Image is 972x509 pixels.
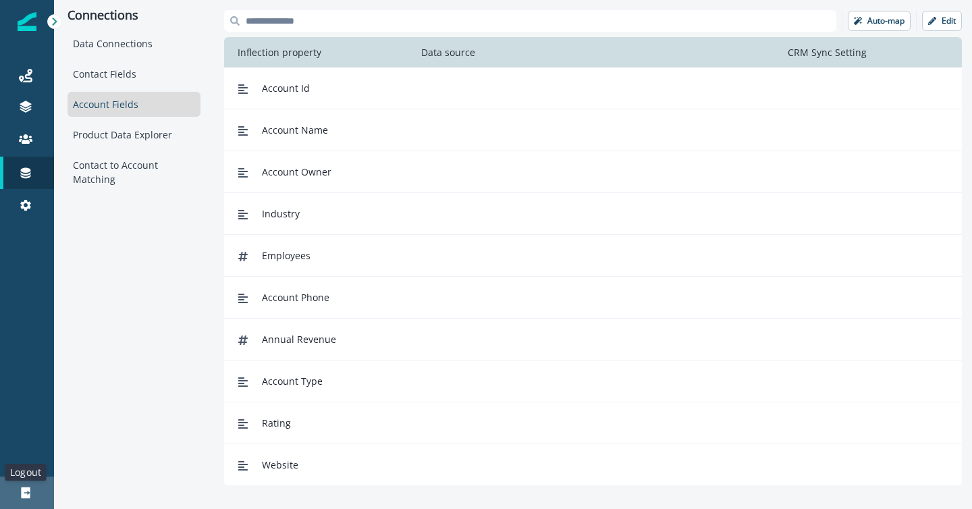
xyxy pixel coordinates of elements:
span: Rating [262,416,291,430]
span: Account Id [262,81,310,95]
button: Auto-map [848,11,911,31]
p: Auto-map [867,16,905,26]
span: Account Owner [262,165,331,179]
div: Account Fields [67,92,200,117]
p: Edit [942,16,956,26]
img: Inflection [18,12,36,31]
span: Industry [262,207,300,221]
div: Data Connections [67,31,200,56]
p: Data source [416,45,481,59]
p: Inflection property [232,45,327,59]
div: Contact to Account Matching [67,153,200,192]
span: Website [262,458,298,472]
p: CRM Sync Setting [782,45,872,59]
span: Account Name [262,123,328,137]
span: Annual Revenue [262,332,336,346]
span: Account Phone [262,290,329,304]
div: Product Data Explorer [67,122,200,147]
button: Edit [922,11,962,31]
p: Connections [67,8,200,23]
span: Account Type [262,374,323,388]
span: Employees [262,248,310,263]
div: Contact Fields [67,61,200,86]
